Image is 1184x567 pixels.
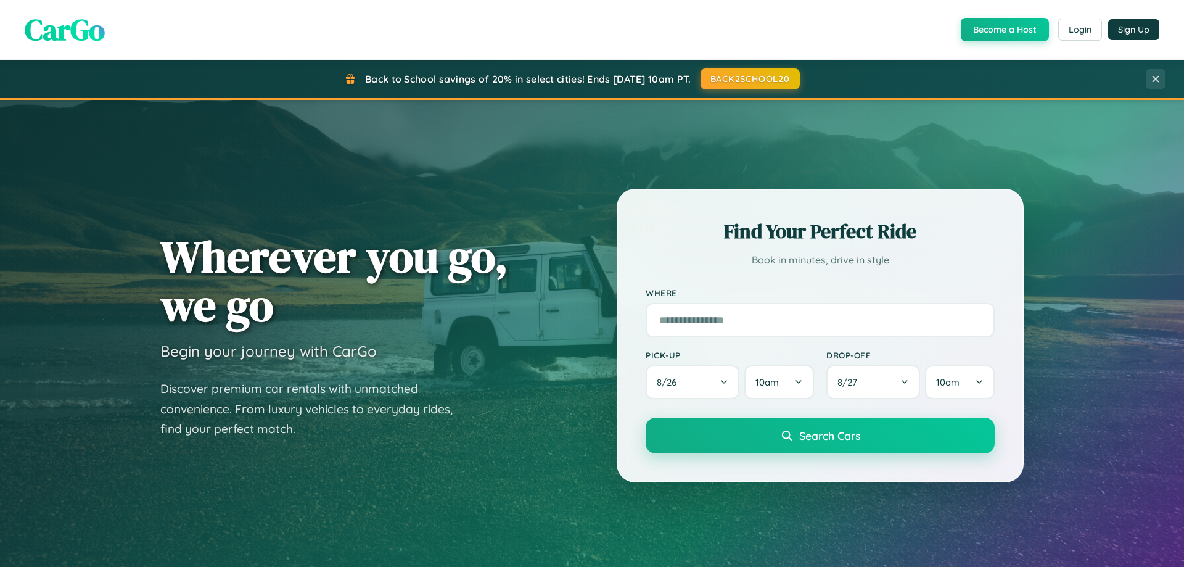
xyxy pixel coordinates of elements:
label: Where [646,288,995,298]
button: 8/27 [826,365,920,399]
button: 10am [744,365,814,399]
span: Search Cars [799,429,860,442]
h3: Begin your journey with CarGo [160,342,377,360]
span: CarGo [25,9,105,50]
h1: Wherever you go, we go [160,232,508,329]
span: 10am [936,376,960,388]
label: Drop-off [826,350,995,360]
span: Back to School savings of 20% in select cities! Ends [DATE] 10am PT. [365,73,691,85]
button: Search Cars [646,418,995,453]
p: Book in minutes, drive in style [646,251,995,269]
p: Discover premium car rentals with unmatched convenience. From luxury vehicles to everyday rides, ... [160,379,469,439]
span: 8 / 26 [657,376,683,388]
button: Sign Up [1108,19,1159,40]
label: Pick-up [646,350,814,360]
span: 10am [755,376,779,388]
button: BACK2SCHOOL20 [701,68,800,89]
span: 8 / 27 [837,376,863,388]
button: 8/26 [646,365,739,399]
button: Login [1058,19,1102,41]
button: Become a Host [961,18,1049,41]
h2: Find Your Perfect Ride [646,218,995,245]
button: 10am [925,365,995,399]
